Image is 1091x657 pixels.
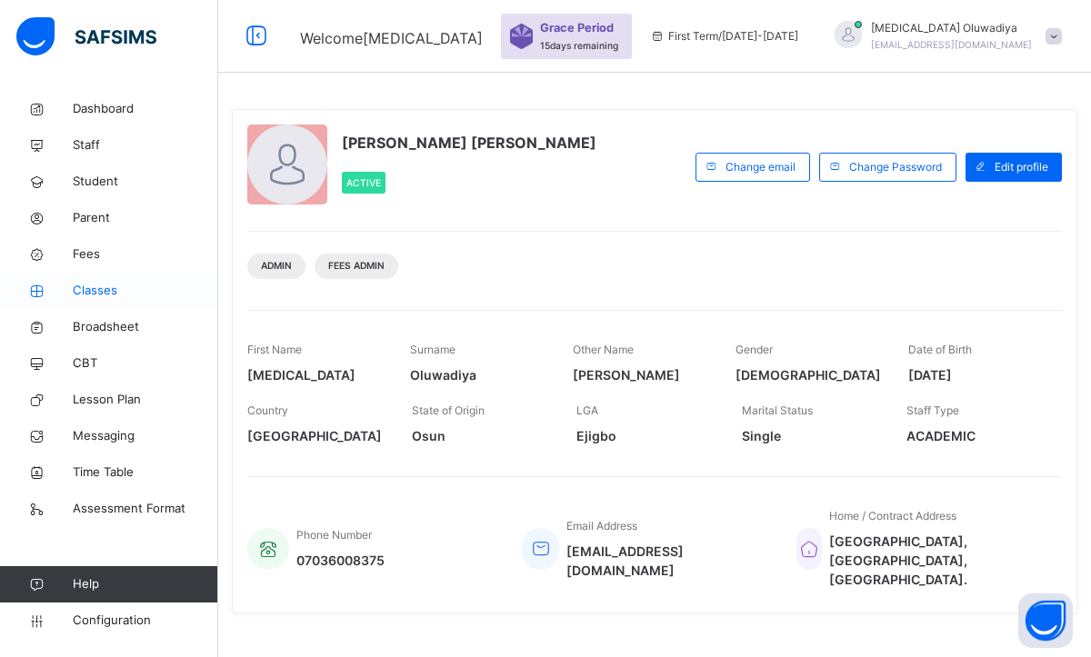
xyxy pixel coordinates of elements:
[73,318,218,336] span: Broadsheet
[906,403,959,417] span: Staff Type
[531,301,833,317] th: unit price
[107,337,530,353] div: Exam
[510,24,533,49] img: sticker-purple.71386a28dfed39d6af7621340158ba97.svg
[736,365,881,384] span: [DEMOGRAPHIC_DATA]
[247,343,302,356] span: First Name
[34,589,111,602] span: Payment Date
[540,40,618,51] span: 15 days remaining
[73,427,218,445] span: Messaging
[532,320,580,333] span: ₦ 20,000
[833,393,946,413] td: 1
[566,519,637,533] span: Email Address
[785,615,815,628] span: CASH
[34,473,139,486] span: TOTAL EXPECTED
[73,500,218,518] span: Assessment Format
[106,301,531,317] th: item
[73,209,218,227] span: Parent
[833,301,946,317] th: qty
[632,60,677,105] img: Beckwin International
[412,403,485,417] span: State of Origin
[871,39,1032,50] span: [EMAIL_ADDRESS][DOMAIN_NAME]
[540,19,614,36] span: Grace Period
[532,358,574,371] span: ₦ 3,000
[829,509,956,523] span: Home / Contract Address
[576,426,714,445] span: Ejigbo
[573,365,708,384] span: [PERSON_NAME]
[261,259,292,273] span: Admin
[73,100,218,118] span: Dashboard
[107,318,530,334] div: Tuition
[296,528,372,542] span: Phone Number
[816,20,1071,53] div: TobiOluwadiya
[342,132,596,154] span: [PERSON_NAME] [PERSON_NAME]
[829,532,1044,589] span: [GEOGRAPHIC_DATA], [GEOGRAPHIC_DATA], [GEOGRAPHIC_DATA].
[785,447,819,460] span: ₦ 0.00
[908,365,1044,384] span: [DATE]
[532,377,574,390] span: ₦ 5,000
[34,500,162,513] span: Previously Paid Amount
[73,245,218,264] span: Fees
[833,336,946,355] td: 1
[247,403,288,417] span: Country
[742,426,879,445] span: Single
[532,396,580,409] span: ₦ 23,000
[73,282,218,300] span: Classes
[908,343,972,356] span: Date of Birth
[906,426,1044,445] span: ACADEMIC
[566,542,769,580] span: [EMAIL_ADDRESS][DOMAIN_NAME]
[73,391,218,409] span: Lesson Plan
[410,365,545,384] span: Oluwadiya
[34,642,154,654] span: Payment Recorded By
[73,463,218,482] span: Time Table
[569,114,749,136] span: Beckwin International
[1018,593,1073,648] button: Open asap
[410,343,455,356] span: Surname
[16,17,156,55] img: safsims
[785,500,819,513] span: ₦ 0.00
[328,259,385,273] span: Fees Admin
[73,173,218,191] span: Student
[73,575,217,593] span: Help
[73,354,218,373] span: CBT
[300,29,483,47] span: Welcome [MEDICAL_DATA]
[833,317,946,336] td: 1
[34,552,138,565] span: Amount Remaining
[849,159,942,175] span: Change Password
[247,365,383,384] span: [MEDICAL_DATA]
[34,447,82,460] span: Discount
[43,194,184,206] span: [DATE]-[DATE] / First Term
[871,20,1032,36] span: [MEDICAL_DATA] Oluwadiya
[346,177,381,188] span: Active
[573,343,634,356] span: Other Name
[626,28,684,51] img: receipt.26f346b57495a98c98ef9b0bc63aa4d8.svg
[247,426,385,445] span: [GEOGRAPHIC_DATA]
[296,551,385,570] span: 07036008375
[742,403,813,417] span: Marital Status
[650,28,798,45] span: session/term information
[736,343,773,356] span: Gender
[34,526,103,539] span: Amount Paid
[726,159,796,175] span: Change email
[532,339,574,352] span: ₦ 3,000
[412,426,549,445] span: Osun
[785,473,857,486] span: ₦ 54,000.00
[107,356,530,373] div: Maintenance
[34,615,125,628] span: Payment Method
[785,642,1060,654] span: [MEDICAL_DATA][PERSON_NAME] [PERSON_NAME]
[785,552,819,565] span: ₦ 0.00
[785,526,851,539] span: ₦ 54,000.00
[995,159,1048,175] span: Edit profile
[73,136,218,154] span: Staff
[833,355,946,374] td: 1
[833,374,946,393] td: 1
[576,403,598,417] span: LGA
[107,394,530,411] div: Text Books
[107,375,530,392] div: Exercise Books
[785,589,822,602] span: [DATE]
[73,612,217,630] span: Configuration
